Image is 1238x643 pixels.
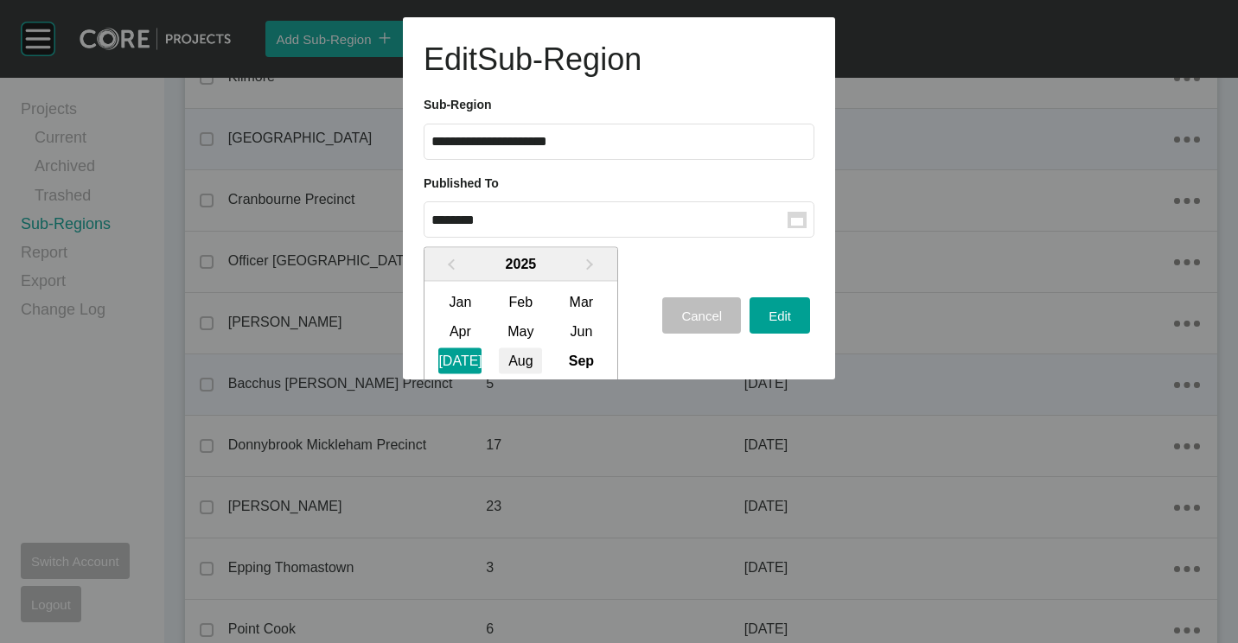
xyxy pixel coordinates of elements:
[438,318,482,344] div: Choose April 2025
[424,98,492,111] label: Sub-Region
[499,347,542,373] div: Choose August 2025
[578,252,605,280] button: Next Year
[436,252,463,280] button: Previous Year
[681,309,722,323] span: Cancel
[499,318,542,344] div: Choose May 2025
[499,377,542,403] div: Choose November 2025
[499,289,542,315] div: Choose February 2025
[559,318,603,344] div: Choose June 2025
[559,347,603,373] div: Choose September 2025
[662,297,741,334] button: Cancel
[438,347,482,373] div: Choose July 2025
[438,289,482,315] div: Choose January 2025
[438,377,482,403] div: Choose October 2025
[424,176,499,190] label: Published To
[430,287,611,404] div: month 2025-07
[559,377,603,403] div: Choose December 2025
[424,247,617,281] div: 2025
[769,309,791,323] span: Edit
[424,38,814,81] h1: Edit Sub-Region
[750,297,810,334] button: Edit
[559,289,603,315] div: Choose March 2025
